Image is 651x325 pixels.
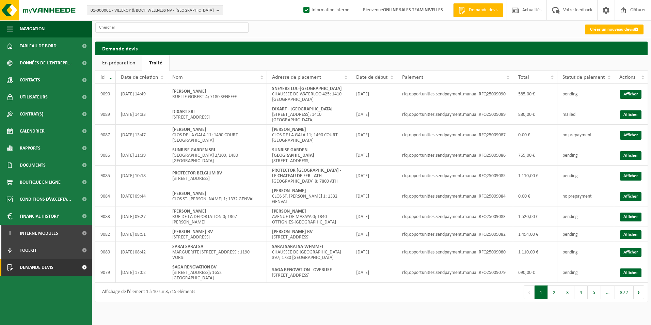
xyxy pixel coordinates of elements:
[562,133,592,138] span: no prepayment
[172,127,206,132] strong: [PERSON_NAME]
[167,227,267,242] td: [STREET_ADDRESS]
[356,75,387,80] span: Date de début
[615,285,634,299] button: 372
[95,262,116,283] td: 9079
[172,229,213,234] strong: [PERSON_NAME] BV
[351,262,397,283] td: [DATE]
[397,125,513,145] td: rfq.opportunities.sendpayment.manual.RFQ25009087
[172,244,203,249] strong: SABAI SABAI SA
[20,242,37,259] span: Toolkit
[172,191,206,196] strong: [PERSON_NAME]
[167,104,267,125] td: [STREET_ADDRESS]
[513,186,557,206] td: 0,00 €
[95,145,116,166] td: 9086
[562,75,605,80] span: Statut de paiement
[87,5,223,15] button: 01-000001 - VILLEROY & BOCH WELLNESS NV - [GEOGRAPHIC_DATA]
[562,92,578,97] span: pending
[620,90,641,99] a: Afficher
[167,206,267,227] td: RUE DE LA DEPORTATION 0; 1367 [PERSON_NAME]
[267,206,351,227] td: AVENUE DE MASAYA 0; 1340 OTTIGNIES-[GEOGRAPHIC_DATA]
[272,267,332,273] strong: SAGA RENOVATION - OVERIJSE
[562,250,578,255] span: pending
[402,75,423,80] span: Paiement
[272,86,342,91] strong: SNEYERS LUC-[GEOGRAPHIC_DATA]
[620,172,641,181] a: Afficher
[172,75,183,80] span: Nom
[397,84,513,104] td: rfq.opportunities.sendpayment.manual.RFQ25009090
[467,7,500,14] span: Demande devis
[619,75,635,80] span: Actions
[272,75,321,80] span: Adresse de placement
[524,285,535,299] button: Previous
[272,209,306,214] strong: [PERSON_NAME]
[351,206,397,227] td: [DATE]
[116,104,167,125] td: [DATE] 14:33
[513,166,557,186] td: 1 110,00 €
[267,242,351,262] td: CHAUSSEE DE [GEOGRAPHIC_DATA] 397; 1780 [GEOGRAPHIC_DATA]
[397,166,513,186] td: rfq.opportunities.sendpayment.manual.RFQ25009085
[116,84,167,104] td: [DATE] 14:49
[513,262,557,283] td: 690,00 €
[167,186,267,206] td: CLOS ST. [PERSON_NAME] 1; 1332 GENVAL
[620,248,641,257] a: Afficher
[116,125,167,145] td: [DATE] 13:47
[91,5,214,16] span: 01-000001 - VILLEROY & BOCH WELLNESS NV - [GEOGRAPHIC_DATA]
[562,232,578,237] span: pending
[620,192,641,201] a: Afficher
[620,151,641,160] a: Afficher
[513,125,557,145] td: 0,00 €
[20,89,48,106] span: Utilisateurs
[351,242,397,262] td: [DATE]
[116,166,167,186] td: [DATE] 10:18
[351,166,397,186] td: [DATE]
[95,125,116,145] td: 9087
[585,25,644,34] a: Créer un nouveau devis
[20,106,43,123] span: Contrat(s)
[561,285,574,299] button: 3
[272,148,314,158] strong: SUNRISE GARDEN - [GEOGRAPHIC_DATA]
[95,55,142,71] a: En préparation
[272,107,333,112] strong: DIXART - [GEOGRAPHIC_DATA]
[548,285,561,299] button: 2
[397,262,513,283] td: rfq.opportunities.sendpayment.manual.RFQ25009079
[95,242,116,262] td: 9080
[562,194,592,199] span: no prepayment
[95,84,116,104] td: 9090
[95,104,116,125] td: 9089
[513,242,557,262] td: 1 110,00 €
[95,186,116,206] td: 9084
[351,227,397,242] td: [DATE]
[351,186,397,206] td: [DATE]
[121,75,158,80] span: Date de création
[20,259,53,276] span: Demande devis
[20,55,72,72] span: Données de l'entrepr...
[620,110,641,119] a: Afficher
[20,208,59,225] span: Financial History
[267,145,351,166] td: [STREET_ADDRESS]
[574,285,588,299] button: 4
[172,109,195,114] strong: DIXART SRL
[267,125,351,145] td: CLOS DE LA GALA 11; 1490 COURT-[GEOGRAPHIC_DATA]
[620,131,641,140] a: Afficher
[100,75,105,80] span: Id
[20,37,57,55] span: Tableau de bord
[351,125,397,145] td: [DATE]
[20,191,71,208] span: Conditions d'accepta...
[20,140,41,157] span: Rapports
[588,285,601,299] button: 5
[397,206,513,227] td: rfq.opportunities.sendpayment.manual.RFQ25009083
[172,265,217,270] strong: SAGA RENOVATION BV
[116,206,167,227] td: [DATE] 09:27
[267,186,351,206] td: CLOS ST. [PERSON_NAME] 1; 1332 GENVAL
[172,148,216,153] strong: SUNRISE GARDEN SRL
[535,285,548,299] button: 1
[20,225,58,242] span: Interne modules
[397,104,513,125] td: rfq.opportunities.sendpayment.manual.RFQ25009089
[562,173,578,179] span: pending
[383,7,443,13] strong: ONLINE SALES TEAM NIVELLES
[620,230,641,239] a: Afficher
[272,168,341,179] strong: PROTECTOR [GEOGRAPHIC_DATA] - LE CHATEAU DE FER - ATH
[167,145,267,166] td: [GEOGRAPHIC_DATA] 2/109; 1480 [GEOGRAPHIC_DATA]
[513,145,557,166] td: 765,00 €
[167,242,267,262] td: MARGUERITE [STREET_ADDRESS]; 1190 VORST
